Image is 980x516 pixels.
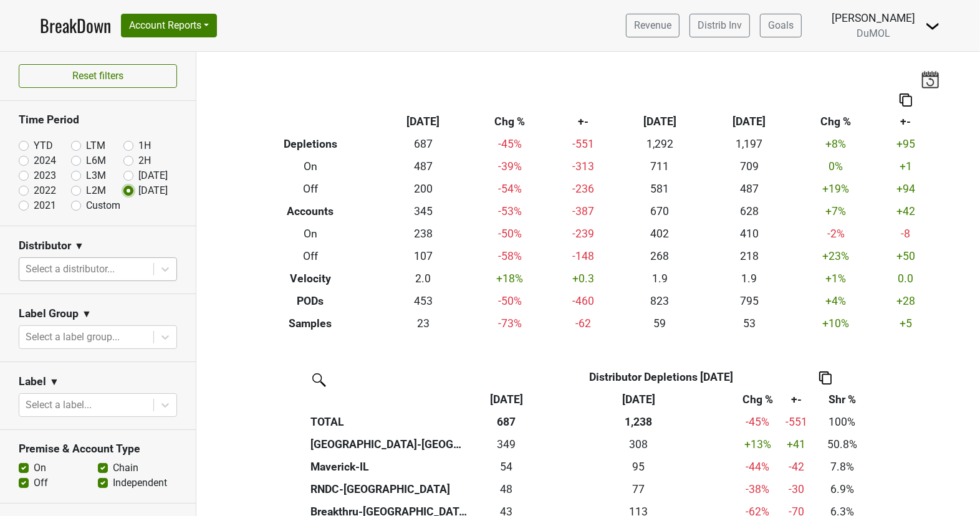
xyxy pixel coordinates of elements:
[552,267,615,290] td: +0.3
[780,388,813,411] th: +-: activate to sort column ascending
[552,223,615,246] td: -239
[813,411,872,433] td: 100%
[878,133,934,156] td: +95
[474,459,539,475] div: 54
[552,290,615,312] td: -460
[783,436,810,452] div: +41
[468,111,552,133] th: Chg %
[794,223,878,246] td: -2 %
[900,93,912,107] img: Copy to clipboard
[925,19,940,34] img: Dropdown Menu
[86,138,105,153] label: LTM
[378,290,468,312] td: 453
[542,478,735,500] th: 77.167
[243,267,379,290] th: Velocity
[34,461,46,475] label: On
[689,14,750,37] a: Distrib Inv
[615,267,704,290] td: 1.9
[813,388,872,411] th: Shr %: activate to sort column ascending
[378,156,468,178] td: 487
[783,459,810,475] div: -42
[19,307,79,320] h3: Label Group
[138,183,168,198] label: [DATE]
[704,312,794,335] td: 53
[615,111,704,133] th: [DATE]
[74,239,84,254] span: ▼
[615,290,704,312] td: 823
[704,267,794,290] td: 1.9
[878,156,934,178] td: +1
[19,375,46,388] h3: Label
[794,111,878,133] th: Chg %
[783,481,810,497] div: -30
[542,388,735,411] th: Aug '24: activate to sort column ascending
[34,138,53,153] label: YTD
[468,312,552,335] td: -73 %
[86,153,106,168] label: L6M
[468,267,552,290] td: +18 %
[86,183,106,198] label: L2M
[471,411,542,433] th: 687
[552,245,615,267] td: -148
[552,312,615,335] td: -62
[615,178,704,201] td: 581
[545,481,732,497] div: 77
[542,411,735,433] th: 1,238
[471,456,542,478] td: 53.832
[878,111,934,133] th: +-
[794,267,878,290] td: +1 %
[378,111,468,133] th: [DATE]
[785,416,807,428] span: -551
[243,290,379,312] th: PODs
[626,14,680,37] a: Revenue
[113,475,167,490] label: Independent
[878,201,934,223] td: +42
[378,133,468,156] td: 687
[138,138,151,153] label: 1H
[735,388,780,411] th: Chg %: activate to sort column ascending
[49,375,59,389] span: ▼
[704,201,794,223] td: 628
[878,290,934,312] td: +28
[704,290,794,312] td: 795
[552,133,615,156] td: -551
[794,201,878,223] td: +7 %
[468,156,552,178] td: -39 %
[813,433,872,456] td: 50.8%
[615,201,704,223] td: 670
[760,14,802,37] a: Goals
[552,178,615,201] td: -236
[857,27,890,39] span: DuMOL
[82,307,92,322] span: ▼
[615,245,704,267] td: 268
[243,245,379,267] th: Off
[878,245,934,267] td: +50
[704,133,794,156] td: 1,197
[308,478,471,500] th: RNDC-[GEOGRAPHIC_DATA]
[471,433,542,456] td: 349
[474,436,539,452] div: 349
[921,70,939,88] img: last_updated_date
[243,312,379,335] th: Samples
[615,312,704,335] td: 59
[86,198,120,213] label: Custom
[19,239,71,252] h3: Distributor
[471,478,542,500] td: 47.666
[878,312,934,335] td: +5
[243,178,379,201] th: Off
[704,245,794,267] td: 218
[794,245,878,267] td: +23 %
[86,168,106,183] label: L3M
[468,201,552,223] td: -53 %
[832,10,915,26] div: [PERSON_NAME]
[138,168,168,183] label: [DATE]
[34,475,48,490] label: Off
[735,478,780,500] td: -38 %
[735,433,780,456] td: +13 %
[308,456,471,478] th: Maverick-IL
[545,459,732,475] div: 95
[704,111,794,133] th: [DATE]
[40,12,111,39] a: BreakDown
[542,366,780,388] th: Distributor Depletions [DATE]
[308,433,471,456] th: [GEOGRAPHIC_DATA]-[GEOGRAPHIC_DATA]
